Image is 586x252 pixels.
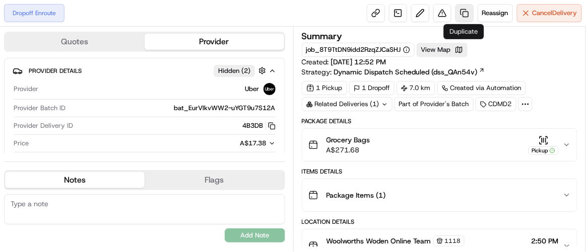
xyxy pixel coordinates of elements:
a: 💻API Documentation [81,141,166,159]
img: Nash [10,10,30,30]
span: API Documentation [95,145,162,155]
div: We're available if you need us! [34,106,127,114]
h3: Summary [302,32,343,41]
span: Woolworths Woden Online Team [327,236,431,246]
div: Strategy: [302,67,485,77]
span: Provider [14,85,38,94]
span: Dynamic Dispatch Scheduled (dss_QAn54v) [334,67,478,77]
span: Reassign [482,9,508,18]
a: Dynamic Dispatch Scheduled (dss_QAn54v) [334,67,485,77]
button: Grocery BagsA$271.68Pickup [302,129,577,161]
button: Hidden (2) [214,64,269,77]
span: 2:50 PM [532,236,559,246]
div: Related Deliveries (1) [302,97,393,111]
span: Cancel Delivery [533,9,577,18]
button: Pickup [529,135,559,155]
span: A$271.68 [327,145,370,155]
button: A$17.38 [187,139,276,148]
span: 1118 [445,237,461,245]
div: Duplicate [444,24,484,39]
span: Grocery Bags [327,135,370,145]
a: Powered byPylon [71,170,122,178]
button: Provider DetailsHidden (2) [13,62,277,79]
span: Price [14,139,29,148]
div: 7.0 km [397,81,435,95]
img: uber-new-logo.jpeg [264,83,276,95]
span: Hidden ( 2 ) [218,66,250,75]
div: 1 Dropoff [349,81,395,95]
button: Flags [145,172,284,188]
button: job_8T9TtDN9idd2RzqZJCaSHJ [306,45,410,54]
p: Welcome 👋 [10,40,183,56]
button: Notes [5,172,145,188]
button: 4B3DB [243,121,276,130]
a: Created via Automation [437,81,526,95]
button: View Map [417,43,468,57]
button: CancelDelivery [517,4,582,22]
div: Items Details [302,167,578,176]
button: Provider [145,34,284,50]
input: Got a question? Start typing here... [26,64,181,75]
div: Package Details [302,117,578,125]
span: Knowledge Base [20,145,77,155]
button: Reassign [478,4,513,22]
span: [DATE] 12:52 PM [331,57,386,66]
div: 📗 [10,146,18,154]
span: bat_EurVlkvWW2-uYGT9u7S12A [174,104,276,113]
div: 1 Pickup [302,81,347,95]
img: 1736555255976-a54dd68f-1ca7-489b-9aae-adbdc363a1c4 [10,96,28,114]
span: Provider Delivery ID [14,121,73,130]
span: Package Items ( 1 ) [327,190,386,200]
div: Location Details [302,218,578,226]
div: Start new chat [34,96,165,106]
span: Provider Details [29,67,82,75]
span: Pylon [100,170,122,178]
div: CDMD2 [476,97,516,111]
span: Provider Batch ID [14,104,66,113]
a: 📗Knowledge Base [6,141,81,159]
span: A$17.38 [240,139,267,147]
span: Uber [245,85,259,94]
div: 💻 [85,146,93,154]
span: Created: [302,57,386,67]
button: Quotes [5,34,145,50]
button: Start new chat [171,99,183,111]
div: Pickup [529,146,559,155]
button: Package Items (1) [302,179,577,211]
